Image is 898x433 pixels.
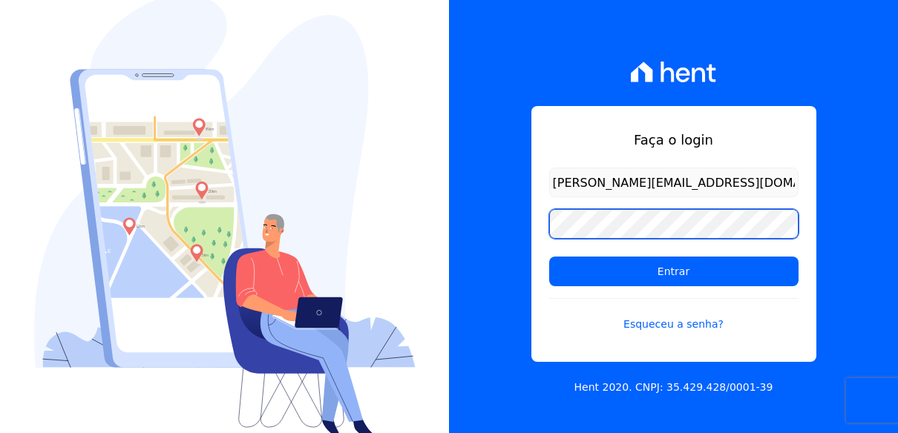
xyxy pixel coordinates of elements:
[549,298,799,332] a: Esqueceu a senha?
[549,257,799,286] input: Entrar
[549,168,799,197] input: Email
[574,380,773,395] p: Hent 2020. CNPJ: 35.429.428/0001-39
[549,130,799,150] h1: Faça o login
